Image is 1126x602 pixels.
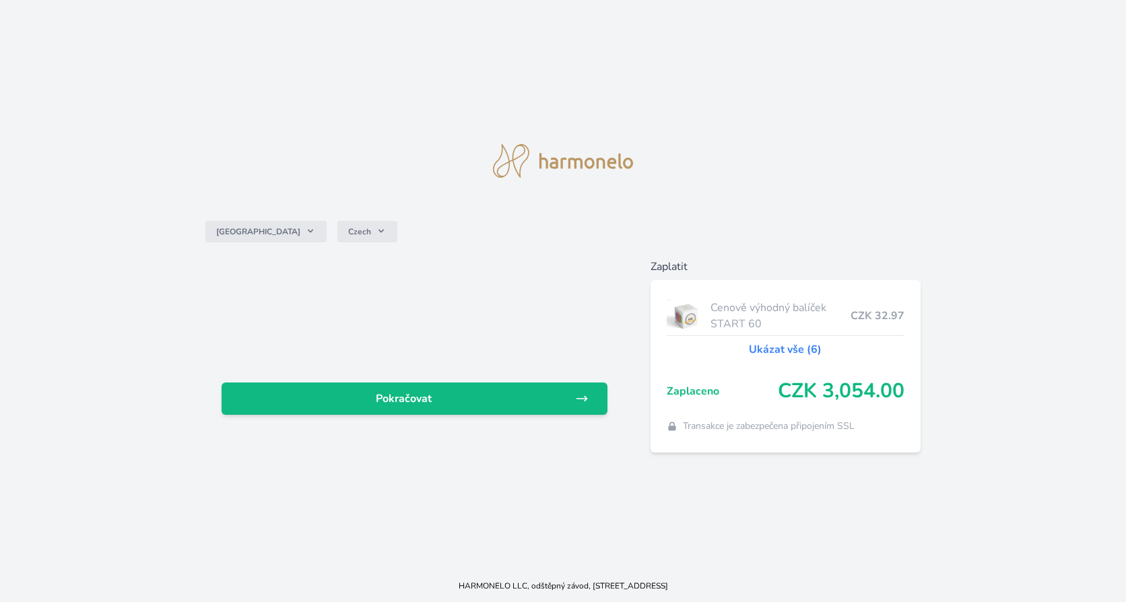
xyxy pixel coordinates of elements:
[667,299,705,333] img: start.jpg
[337,221,397,242] button: Czech
[222,382,607,415] a: Pokračovat
[651,259,921,275] h6: Zaplatit
[851,308,904,324] span: CZK 32.97
[232,391,575,407] span: Pokračovat
[205,221,327,242] button: [GEOGRAPHIC_DATA]
[749,341,822,358] a: Ukázat vše (6)
[683,420,855,433] span: Transakce je zabezpečena připojením SSL
[493,144,633,178] img: logo.svg
[216,226,300,237] span: [GEOGRAPHIC_DATA]
[778,379,904,403] span: CZK 3,054.00
[348,226,371,237] span: Czech
[667,383,778,399] span: Zaplaceno
[710,300,851,332] span: Cenově výhodný balíček START 60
